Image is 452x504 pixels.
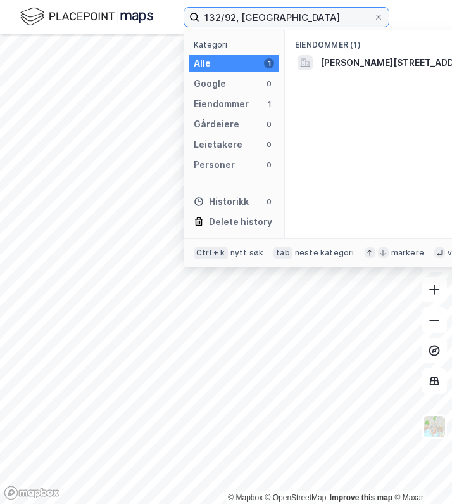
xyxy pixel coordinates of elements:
[228,493,263,502] a: Mapbox
[209,214,272,229] div: Delete history
[264,58,274,68] div: 1
[264,197,274,207] div: 0
[422,415,446,439] img: Z
[194,117,239,132] div: Gårdeiere
[264,99,274,109] div: 1
[199,8,374,27] input: Søk på adresse, matrikkel, gårdeiere, leietakere eller personer
[194,96,249,112] div: Eiendommer
[4,486,60,500] a: Mapbox homepage
[194,40,279,49] div: Kategori
[391,248,424,258] div: markere
[264,139,274,150] div: 0
[194,137,242,152] div: Leietakere
[194,76,226,91] div: Google
[20,6,153,28] img: logo.f888ab2527a4732fd821a326f86c7f29.svg
[194,56,211,71] div: Alle
[273,247,292,259] div: tab
[264,160,274,170] div: 0
[295,248,355,258] div: neste kategori
[264,79,274,89] div: 0
[230,248,264,258] div: nytt søk
[389,443,452,504] div: Kontrollprogram for chat
[194,157,235,172] div: Personer
[389,443,452,504] iframe: Chat Widget
[194,247,228,259] div: Ctrl + k
[330,493,392,502] a: Improve this map
[265,493,327,502] a: OpenStreetMap
[194,194,249,209] div: Historikk
[264,119,274,129] div: 0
